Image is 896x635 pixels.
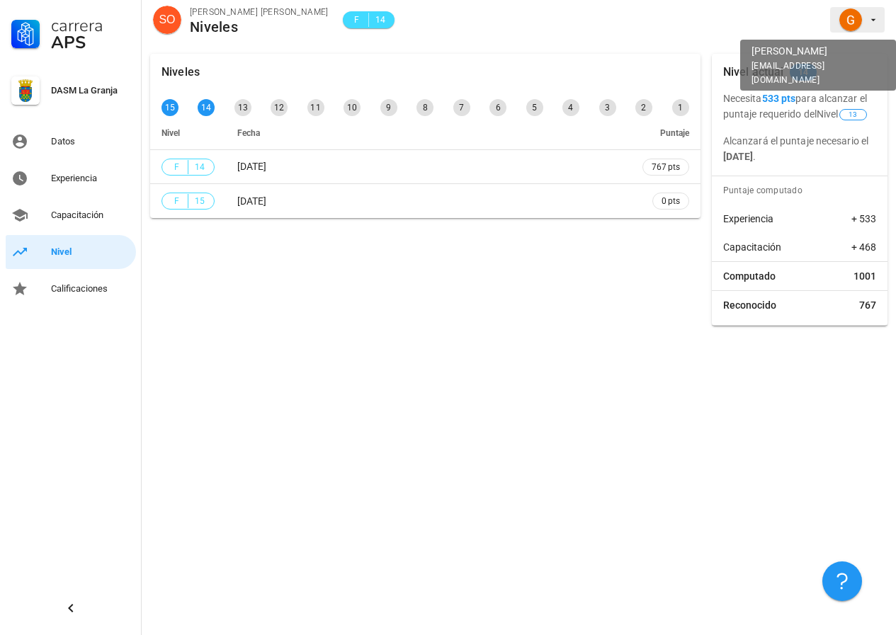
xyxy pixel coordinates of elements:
[453,99,470,116] div: 7
[562,99,579,116] div: 4
[190,19,329,35] div: Niveles
[631,116,701,150] th: Puntaje
[817,108,868,120] span: Nivel
[489,99,506,116] div: 6
[226,116,631,150] th: Fecha
[723,151,754,162] b: [DATE]
[171,194,182,208] span: F
[380,99,397,116] div: 9
[375,13,386,27] span: 14
[859,298,876,312] span: 767
[416,99,433,116] div: 8
[159,6,175,34] span: SO
[150,116,226,150] th: Nivel
[198,99,215,116] div: 14
[161,99,178,116] div: 15
[51,283,130,294] div: Calificaciones
[307,99,324,116] div: 11
[672,99,689,116] div: 1
[161,54,200,91] div: Niveles
[798,64,809,81] span: 14
[599,99,616,116] div: 3
[6,125,136,159] a: Datos
[6,161,136,195] a: Experiencia
[171,160,182,174] span: F
[237,195,266,207] span: [DATE]
[723,54,784,91] div: Nivel actual
[723,298,776,312] span: Reconocido
[839,8,862,31] div: avatar
[237,161,266,172] span: [DATE]
[351,13,363,27] span: F
[723,240,781,254] span: Capacitación
[6,272,136,306] a: Calificaciones
[51,17,130,34] div: Carrera
[652,160,680,174] span: 767 pts
[662,194,680,208] span: 0 pts
[51,85,130,96] div: DASM La Granja
[51,210,130,221] div: Capacitación
[762,93,796,104] b: 533 pts
[161,128,180,138] span: Nivel
[237,128,260,138] span: Fecha
[271,99,288,116] div: 12
[6,198,136,232] a: Capacitación
[851,212,876,226] span: + 533
[723,91,876,122] p: Necesita para alcanzar el puntaje requerido del
[660,128,689,138] span: Puntaje
[849,110,857,120] span: 13
[51,246,130,258] div: Nivel
[526,99,543,116] div: 5
[6,235,136,269] a: Nivel
[51,173,130,184] div: Experiencia
[234,99,251,116] div: 13
[344,99,361,116] div: 10
[723,212,773,226] span: Experiencia
[854,269,876,283] span: 1001
[723,269,776,283] span: Computado
[718,176,888,205] div: Puntaje computado
[851,240,876,254] span: + 468
[153,6,181,34] div: avatar
[194,194,205,208] span: 15
[51,34,130,51] div: APS
[635,99,652,116] div: 2
[190,5,329,19] div: [PERSON_NAME] [PERSON_NAME]
[51,136,130,147] div: Datos
[194,160,205,174] span: 14
[723,133,876,164] p: Alcanzará el puntaje necesario el .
